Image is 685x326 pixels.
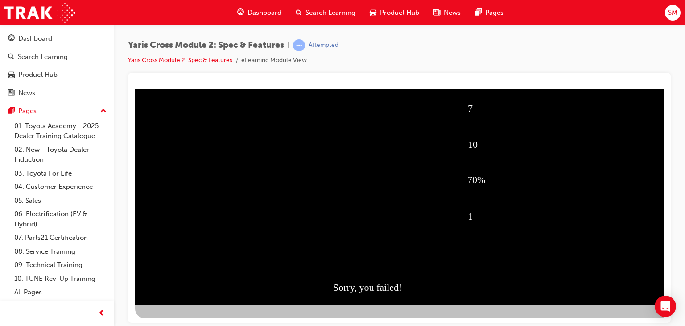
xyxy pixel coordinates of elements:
[288,40,289,50] span: |
[4,49,110,65] a: Search Learning
[8,89,15,97] span: news-icon
[11,119,110,143] a: 01. Toyota Academy - 2025 Dealer Training Catalogue
[4,29,110,103] button: DashboardSearch LearningProduct HubNews
[11,194,110,208] a: 05. Sales
[468,4,511,22] a: pages-iconPages
[248,8,281,18] span: Dashboard
[128,56,232,64] a: Yaris Cross Module 2: Spec & Features
[4,30,110,47] a: Dashboard
[11,258,110,272] a: 09. Technical Training
[333,111,577,144] div: 1
[8,71,15,79] span: car-icon
[380,8,419,18] span: Product Hub
[665,5,681,21] button: SM
[11,272,110,286] a: 10. TUNE Rev-Up Training
[18,52,68,62] div: Search Learning
[4,103,110,119] button: Pages
[11,180,110,194] a: 04. Customer Experience
[293,39,305,51] span: learningRecordVerb_ATTEMPT-icon
[4,3,75,23] img: Trak
[426,4,468,22] a: news-iconNews
[309,41,338,50] div: Attempted
[98,308,105,319] span: prev-icon
[11,245,110,259] a: 08. Service Training
[370,7,376,18] span: car-icon
[8,35,15,43] span: guage-icon
[4,67,110,83] a: Product Hub
[128,40,284,50] span: Yaris Cross Module 2: Spec & Features
[305,8,355,18] span: Search Learning
[8,107,15,115] span: pages-icon
[8,53,14,61] span: search-icon
[333,39,577,72] div: 10
[11,285,110,299] a: All Pages
[241,55,307,66] li: eLearning Module View
[296,7,302,18] span: search-icon
[4,85,110,101] a: News
[655,296,676,317] div: Open Intercom Messenger
[485,8,503,18] span: Pages
[237,7,244,18] span: guage-icon
[18,33,52,44] div: Dashboard
[11,207,110,231] a: 06. Electrification (EV & Hybrid)
[333,3,577,36] div: 7
[475,7,482,18] span: pages-icon
[198,181,577,217] div: Sorry, you failed!
[363,4,426,22] a: car-iconProduct Hub
[444,8,461,18] span: News
[18,88,35,98] div: News
[18,106,37,116] div: Pages
[289,4,363,22] a: search-iconSearch Learning
[11,167,110,180] a: 03. Toyota For Life
[100,105,107,117] span: up-icon
[11,231,110,245] a: 07. Parts21 Certification
[230,4,289,22] a: guage-iconDashboard
[668,8,677,18] span: SM
[332,74,577,108] div: 70%
[11,143,110,167] a: 02. New - Toyota Dealer Induction
[18,70,58,80] div: Product Hub
[433,7,440,18] span: news-icon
